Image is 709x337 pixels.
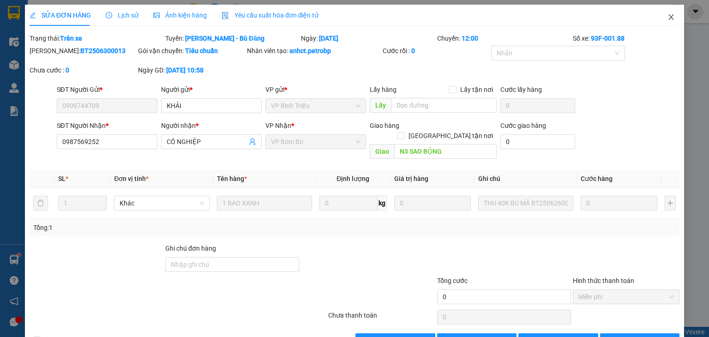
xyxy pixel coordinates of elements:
[153,12,207,19] span: Ảnh kiện hàng
[327,310,436,326] div: Chưa thanh toán
[58,175,66,182] span: SL
[161,84,262,95] div: Người gửi
[578,290,674,304] span: Miễn phí
[57,84,157,95] div: SĐT Người Gửi
[30,12,91,19] span: SỬA ĐƠN HÀNG
[405,131,497,141] span: [GEOGRAPHIC_DATA] tận nơi
[120,196,204,210] span: Khác
[161,120,262,131] div: Người nhận
[378,196,387,211] span: kg
[436,33,572,43] div: Chuyến:
[658,5,684,30] button: Close
[394,144,497,159] input: Dọc đường
[166,66,204,74] b: [DATE] 10:58
[66,66,69,74] b: 0
[370,144,394,159] span: Giao
[265,122,291,129] span: VP Nhận
[394,196,471,211] input: 0
[222,12,229,19] img: icon
[500,98,575,113] input: Cước lấy hàng
[271,135,361,149] span: VP Bom Bo
[30,65,136,75] div: Chưa cước :
[80,47,126,54] b: BT2506300013
[437,277,468,284] span: Tổng cước
[500,134,575,149] input: Cước giao hàng
[185,47,218,54] b: Tiêu chuẩn
[217,175,247,182] span: Tên hàng
[106,12,112,18] span: clock-circle
[185,35,264,42] b: [PERSON_NAME] - Bù Đăng
[165,257,299,272] input: Ghi chú đơn hàng
[300,33,436,43] div: Ngày:
[289,47,331,54] b: anhct.petrobp
[60,35,82,42] b: Trên xe
[394,175,428,182] span: Giá trị hàng
[165,245,216,252] label: Ghi chú đơn hàng
[667,13,675,21] span: close
[138,65,245,75] div: Ngày GD:
[370,122,399,129] span: Giao hàng
[153,12,160,18] span: picture
[500,86,542,93] label: Cước lấy hàng
[30,46,136,56] div: [PERSON_NAME]:
[249,138,256,145] span: user-add
[591,35,625,42] b: 93F-001.88
[217,196,312,211] input: VD: Bàn, Ghế
[138,46,245,56] div: Gói vận chuyển:
[572,33,680,43] div: Số xe:
[475,170,577,188] th: Ghi chú
[478,196,573,211] input: Ghi Chú
[271,99,361,113] span: VP Bình Triệu
[265,84,366,95] div: VP gửi
[370,98,391,113] span: Lấy
[114,175,149,182] span: Đơn vị tính
[581,196,657,211] input: 0
[370,86,397,93] span: Lấy hàng
[222,12,319,19] span: Yêu cầu xuất hóa đơn điện tử
[411,47,415,54] b: 0
[665,196,676,211] button: plus
[57,120,157,131] div: SĐT Người Nhận
[383,46,489,56] div: Cước rồi :
[33,196,48,211] button: delete
[391,98,497,113] input: Dọc đường
[457,84,497,95] span: Lấy tận nơi
[164,33,300,43] div: Tuyến:
[581,175,613,182] span: Cước hàng
[106,12,138,19] span: Lịch sử
[29,33,164,43] div: Trạng thái:
[33,223,274,233] div: Tổng: 1
[500,122,546,129] label: Cước giao hàng
[573,277,634,284] label: Hình thức thanh toán
[30,12,36,18] span: edit
[319,35,338,42] b: [DATE]
[462,35,478,42] b: 12:00
[247,46,381,56] div: Nhân viên tạo:
[336,175,369,182] span: Định lượng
